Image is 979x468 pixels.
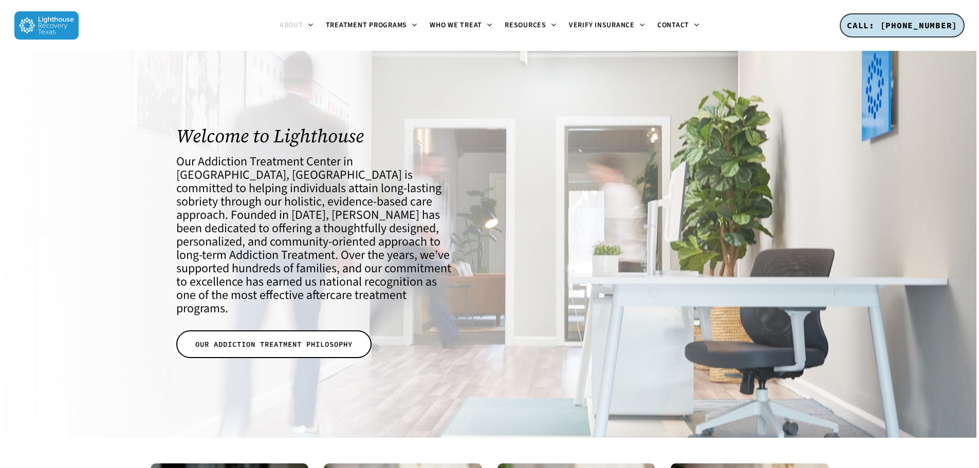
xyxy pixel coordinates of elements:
span: About [280,20,303,30]
a: OUR ADDICTION TREATMENT PHILOSOPHY [176,330,372,358]
img: Lighthouse Recovery Texas [14,11,79,40]
a: About [273,22,320,30]
span: CALL: [PHONE_NUMBER] [847,20,957,30]
a: Contact [651,22,706,30]
a: Verify Insurance [563,22,651,30]
a: Resources [498,22,563,30]
span: Who We Treat [430,20,482,30]
span: OUR ADDICTION TREATMENT PHILOSOPHY [195,339,353,349]
span: Resources [505,20,546,30]
a: CALL: [PHONE_NUMBER] [840,13,965,38]
a: Who We Treat [423,22,498,30]
a: Treatment Programs [320,22,424,30]
h4: Our Addiction Treatment Center in [GEOGRAPHIC_DATA], [GEOGRAPHIC_DATA] is committed to helping in... [176,155,457,315]
span: Treatment Programs [326,20,408,30]
span: Contact [657,20,689,30]
span: Verify Insurance [569,20,635,30]
h1: Welcome to Lighthouse [176,125,457,146]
